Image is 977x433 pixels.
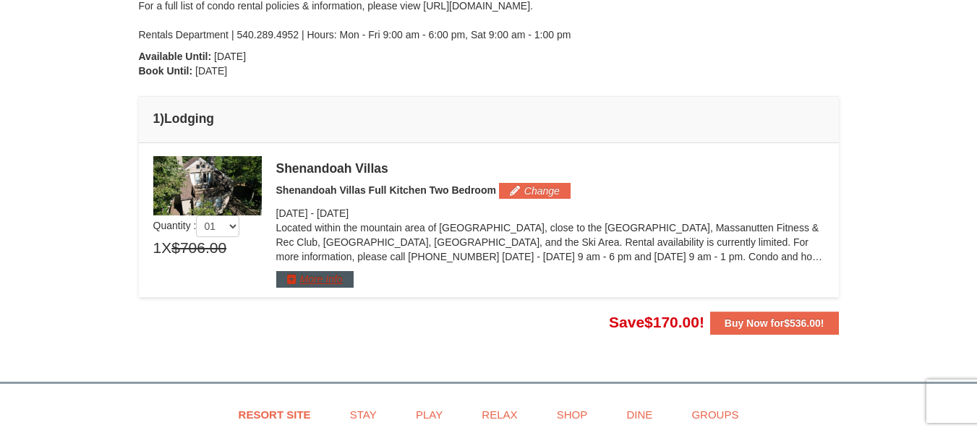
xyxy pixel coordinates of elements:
[214,51,246,62] span: [DATE]
[276,220,824,264] p: Located within the mountain area of [GEOGRAPHIC_DATA], close to the [GEOGRAPHIC_DATA], Massanutte...
[153,111,824,126] h4: 1 Lodging
[276,271,354,287] button: More Info
[499,183,571,199] button: Change
[608,398,670,431] a: Dine
[139,65,193,77] strong: Book Until:
[153,237,162,259] span: 1
[276,207,308,219] span: [DATE]
[221,398,329,431] a: Resort Site
[317,207,349,219] span: [DATE]
[332,398,395,431] a: Stay
[710,312,839,335] button: Buy Now for$536.00!
[276,161,824,176] div: Shenandoah Villas
[195,65,227,77] span: [DATE]
[725,317,824,329] strong: Buy Now for !
[160,111,164,126] span: )
[609,314,704,330] span: Save !
[171,237,226,259] span: $706.00
[276,184,496,196] span: Shenandoah Villas Full Kitchen Two Bedroom
[161,237,171,259] span: X
[644,314,699,330] span: $170.00
[464,398,535,431] a: Relax
[398,398,461,431] a: Play
[539,398,606,431] a: Shop
[784,317,821,329] span: $536.00
[673,398,756,431] a: Groups
[153,220,240,231] span: Quantity :
[310,207,314,219] span: -
[139,51,212,62] strong: Available Until:
[153,156,262,215] img: 19219019-2-e70bf45f.jpg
